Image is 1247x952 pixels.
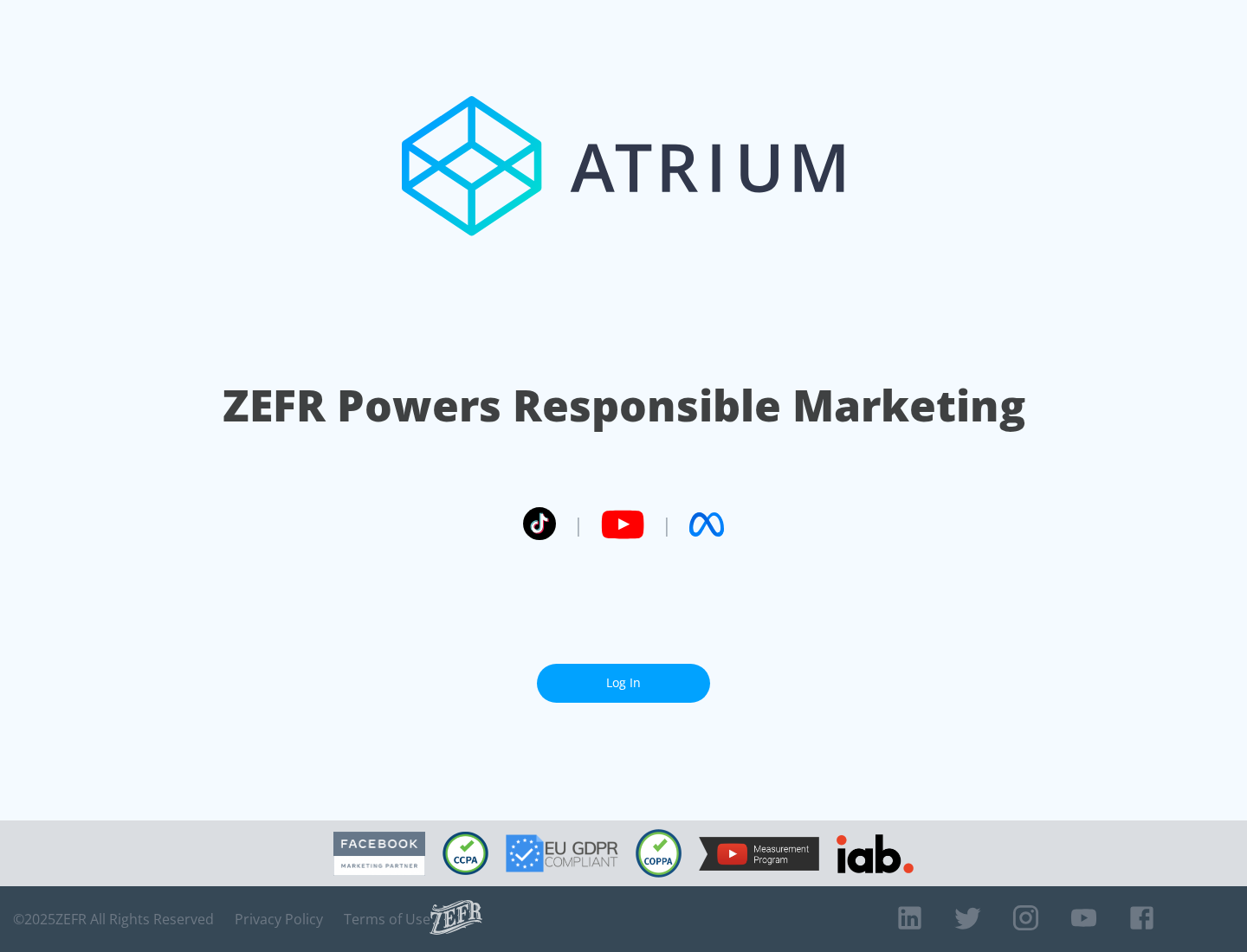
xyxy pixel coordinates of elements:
span: | [573,511,584,537]
img: IAB [837,834,914,873]
span: | [662,511,672,537]
a: Privacy Policy [235,910,323,928]
a: Log In [537,664,710,703]
img: CCPA Compliant [443,832,488,875]
img: Facebook Marketing Partner [333,832,425,876]
h1: ZEFR Powers Responsible Marketing [223,376,1025,435]
img: YouTube Measurement Program [699,837,819,871]
img: COPPA Compliant [636,829,682,878]
img: GDPR Compliant [506,834,618,872]
a: Terms of Use [344,910,430,928]
span: © 2025 ZEFR All Rights Reserved [13,910,214,928]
